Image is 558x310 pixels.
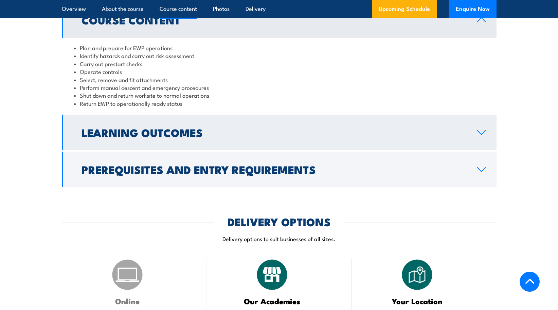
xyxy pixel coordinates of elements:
h3: Your Location [368,297,466,305]
li: Return EWP to operationally ready status [74,99,484,107]
h2: Prerequisites and Entry Requirements [82,164,466,174]
li: Carry out prestart checks [74,60,484,67]
a: Learning Outcomes [62,115,497,150]
h2: Learning Outcomes [82,128,466,137]
p: Delivery options to suit businesses of all sizes. [62,235,497,243]
h3: Our Academies [223,297,321,305]
li: Perform manual descent and emergency procedures [74,83,484,91]
a: Course Content [62,2,497,38]
li: Operate controls [74,67,484,75]
h3: Online [79,297,176,305]
h2: Course Content [82,15,466,24]
li: Select, remove and fit attachments [74,76,484,83]
li: Plan and prepare for EWP operations [74,44,484,52]
li: Shut down and return worksite to normal operations [74,91,484,99]
h2: DELIVERY OPTIONS [228,217,331,226]
a: Prerequisites and Entry Requirements [62,152,497,187]
li: Identify hazards and carry out risk assessment [74,52,484,59]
